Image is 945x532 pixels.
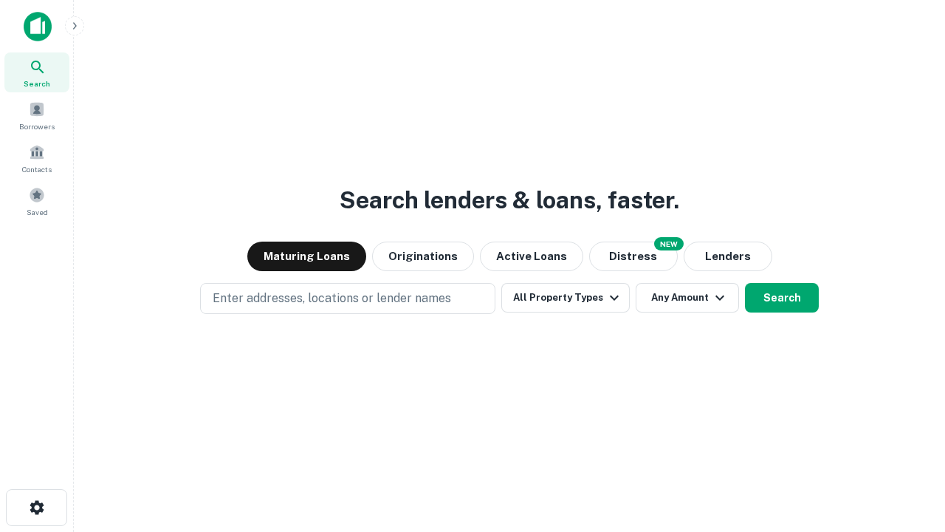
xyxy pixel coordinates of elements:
[501,283,630,313] button: All Property Types
[745,283,819,313] button: Search
[636,283,739,313] button: Any Amount
[4,52,69,92] a: Search
[247,242,366,271] button: Maturing Loans
[4,181,69,221] a: Saved
[24,78,50,89] span: Search
[200,283,495,314] button: Enter addresses, locations or lender names
[871,414,945,485] iframe: Chat Widget
[22,163,52,175] span: Contacts
[589,242,678,271] button: Search distressed loans with lien and other non-mortgage details.
[27,206,48,218] span: Saved
[372,242,474,271] button: Originations
[4,95,69,135] a: Borrowers
[4,138,69,178] a: Contacts
[340,183,679,218] h3: Search lenders & loans, faster.
[213,290,451,307] p: Enter addresses, locations or lender names
[24,12,52,41] img: capitalize-icon.png
[654,237,684,250] div: NEW
[480,242,583,271] button: Active Loans
[19,120,55,132] span: Borrowers
[684,242,772,271] button: Lenders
